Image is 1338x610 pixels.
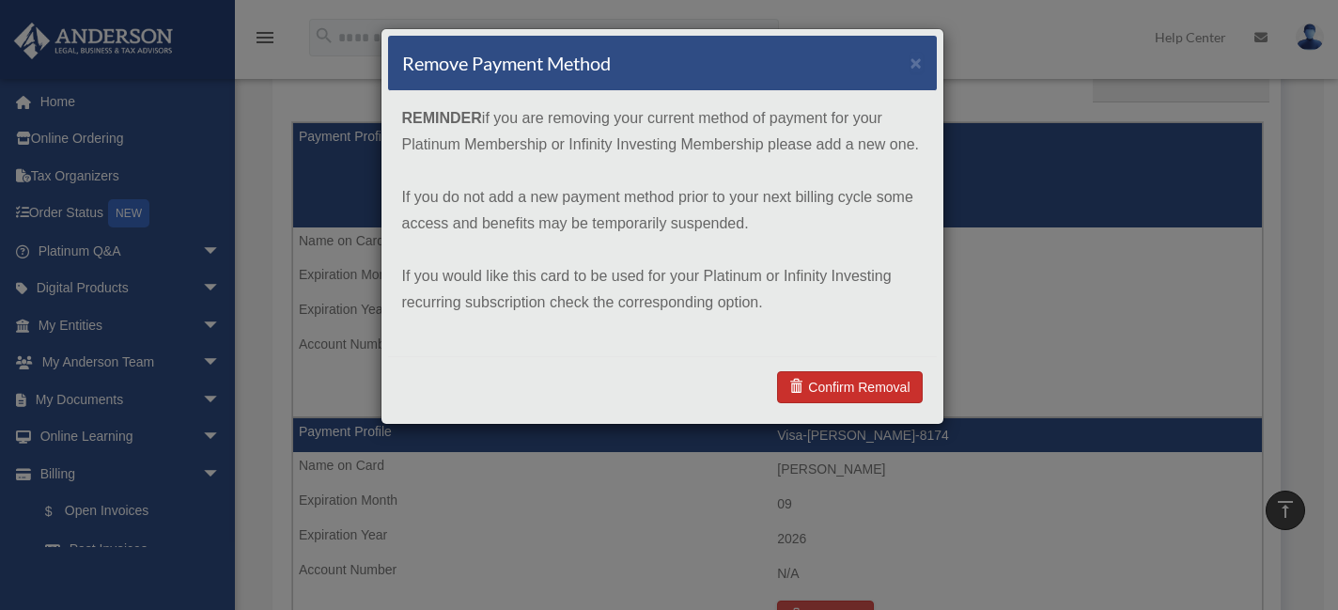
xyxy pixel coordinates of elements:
strong: REMINDER [402,110,482,126]
p: If you do not add a new payment method prior to your next billing cycle some access and benefits ... [402,184,923,237]
p: If you would like this card to be used for your Platinum or Infinity Investing recurring subscrip... [402,263,923,316]
div: if you are removing your current method of payment for your Platinum Membership or Infinity Inves... [388,91,937,356]
button: × [910,53,923,72]
a: Confirm Removal [777,371,922,403]
h4: Remove Payment Method [402,50,611,76]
